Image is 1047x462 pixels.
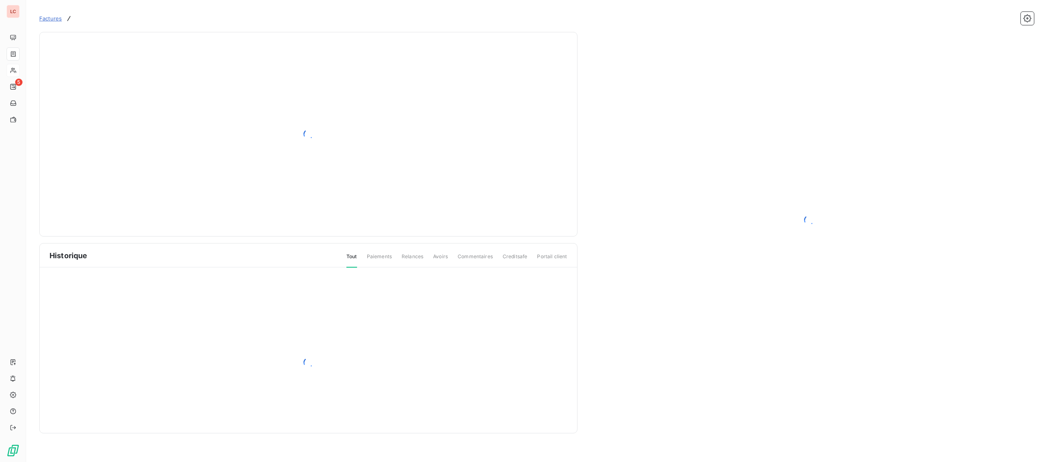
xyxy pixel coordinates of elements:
span: Relances [402,253,423,267]
span: Paiements [367,253,392,267]
span: Portail client [537,253,567,267]
span: Factures [39,15,62,22]
span: Commentaires [458,253,493,267]
a: Factures [39,14,62,23]
iframe: Intercom live chat [1019,434,1039,454]
span: Avoirs [433,253,448,267]
img: Logo LeanPay [7,444,20,457]
div: LC [7,5,20,18]
span: Tout [346,253,357,268]
span: Creditsafe [503,253,528,267]
span: 5 [15,79,22,86]
span: Historique [49,250,88,261]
